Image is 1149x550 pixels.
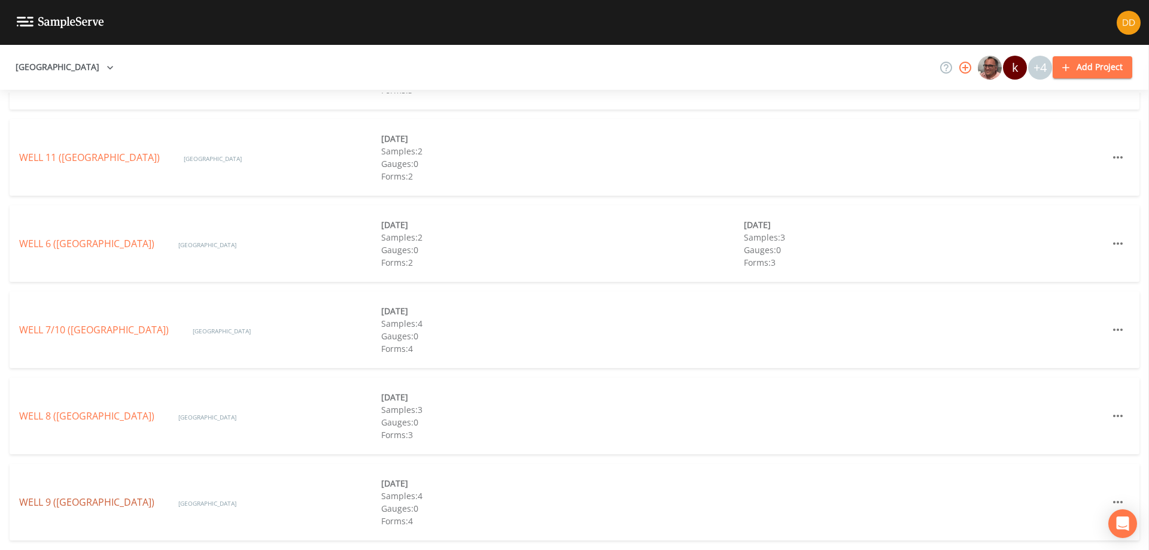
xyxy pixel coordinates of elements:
div: Forms: 3 [381,429,743,441]
div: [DATE] [381,391,743,403]
div: +4 [1028,56,1052,80]
div: Gauges: 0 [381,157,743,170]
img: e2d790fa78825a4bb76dcb6ab311d44c [978,56,1002,80]
div: k [1003,56,1027,80]
div: Gauges: 0 [381,244,743,256]
span: [GEOGRAPHIC_DATA] [184,154,242,163]
a: WELL 6 ([GEOGRAPHIC_DATA]) [19,237,154,250]
button: [GEOGRAPHIC_DATA] [11,56,118,78]
div: [DATE] [381,218,743,231]
div: Samples: 2 [381,231,743,244]
div: Samples: 3 [381,403,743,416]
div: Mike Franklin [977,56,1002,80]
a: WELL 9 ([GEOGRAPHIC_DATA]) [19,496,154,509]
div: Gauges: 0 [381,502,743,515]
div: Gauges: 0 [381,330,743,342]
div: Samples: 3 [744,231,1106,244]
span: [GEOGRAPHIC_DATA] [193,327,251,335]
a: WELL 8 ([GEOGRAPHIC_DATA]) [19,409,154,423]
div: keith@gcpwater.org [1002,56,1028,80]
img: 7d98d358f95ebe5908e4de0cdde0c501 [1117,11,1141,35]
div: Gauges: 0 [744,244,1106,256]
div: Forms: 4 [381,515,743,527]
div: Forms: 4 [381,342,743,355]
span: [GEOGRAPHIC_DATA] [178,241,236,249]
div: [DATE] [381,132,743,145]
div: Forms: 2 [381,256,743,269]
div: Gauges: 0 [381,416,743,429]
div: Samples: 4 [381,317,743,330]
div: [DATE] [381,477,743,490]
div: Samples: 4 [381,490,743,502]
div: [DATE] [744,218,1106,231]
div: Open Intercom Messenger [1108,509,1137,538]
span: [GEOGRAPHIC_DATA] [178,413,236,421]
a: WELL 7/10 ([GEOGRAPHIC_DATA]) [19,323,169,336]
div: Forms: 2 [381,170,743,183]
img: logo [17,17,104,28]
a: WELL 11 ([GEOGRAPHIC_DATA]) [19,151,160,164]
div: Forms: 3 [744,256,1106,269]
span: [GEOGRAPHIC_DATA] [178,499,236,508]
div: [DATE] [381,305,743,317]
div: Samples: 2 [381,145,743,157]
button: Add Project [1053,56,1132,78]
